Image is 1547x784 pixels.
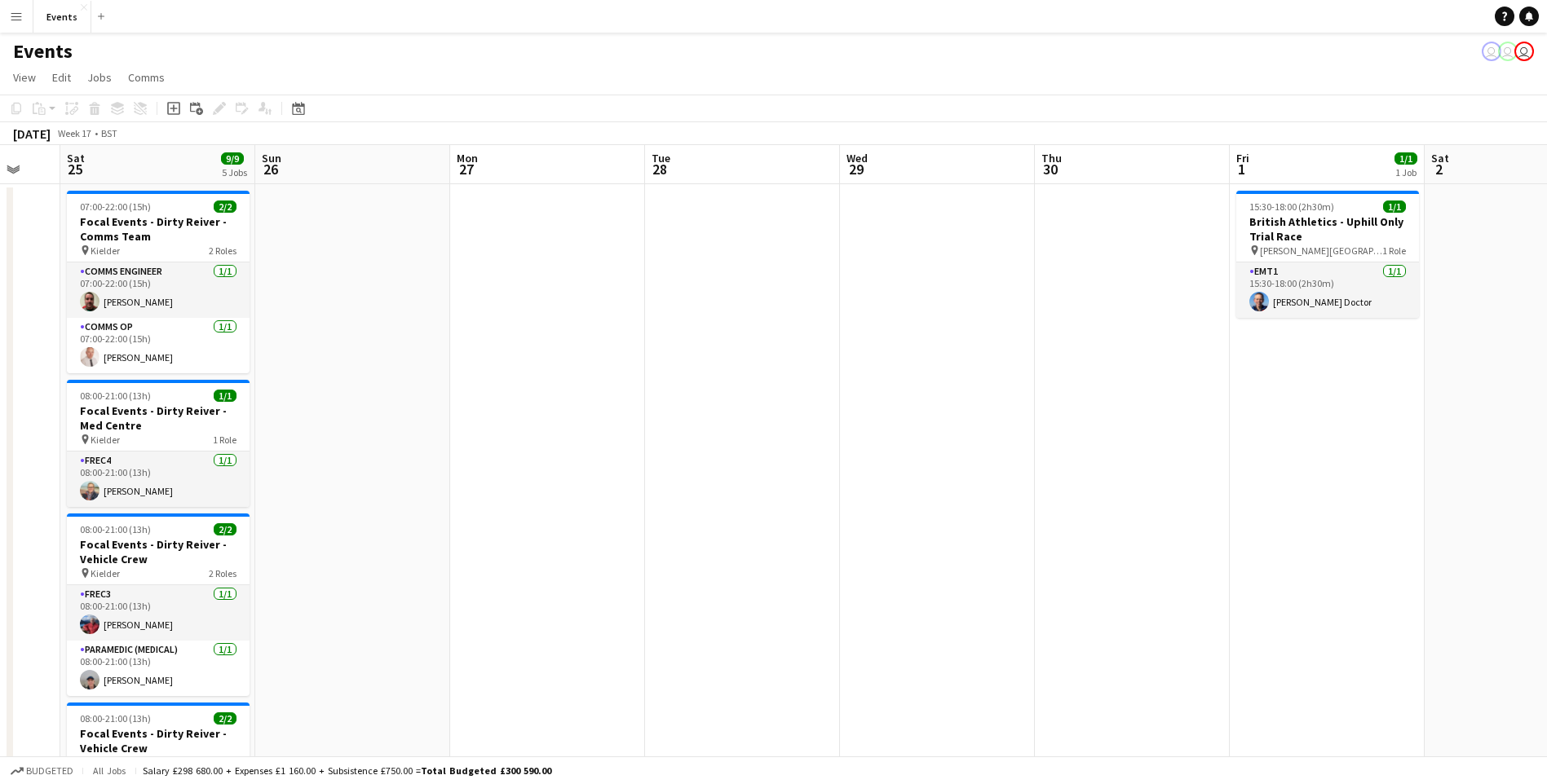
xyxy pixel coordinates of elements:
span: Week 17 [54,127,95,139]
div: Salary £298 680.00 + Expenses £1 160.00 + Subsistence £750.00 = [143,764,551,777]
span: Budgeted [26,765,73,777]
app-user-avatar: Paul Wilmore [1498,42,1518,61]
span: Jobs [87,70,112,85]
a: Edit [46,67,77,88]
span: Comms [128,70,165,85]
div: BST [101,127,117,139]
app-user-avatar: Paul Wilmore [1514,42,1534,61]
h1: Events [13,39,73,64]
button: Events [33,1,91,33]
a: View [7,67,42,88]
a: Comms [122,67,171,88]
span: Total Budgeted £300 590.00 [421,764,551,777]
button: Budgeted [8,762,76,780]
div: [DATE] [13,126,51,142]
app-user-avatar: Paul Wilmore [1482,42,1501,61]
a: Jobs [81,67,118,88]
span: Edit [52,70,71,85]
span: View [13,70,36,85]
span: All jobs [90,764,129,777]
